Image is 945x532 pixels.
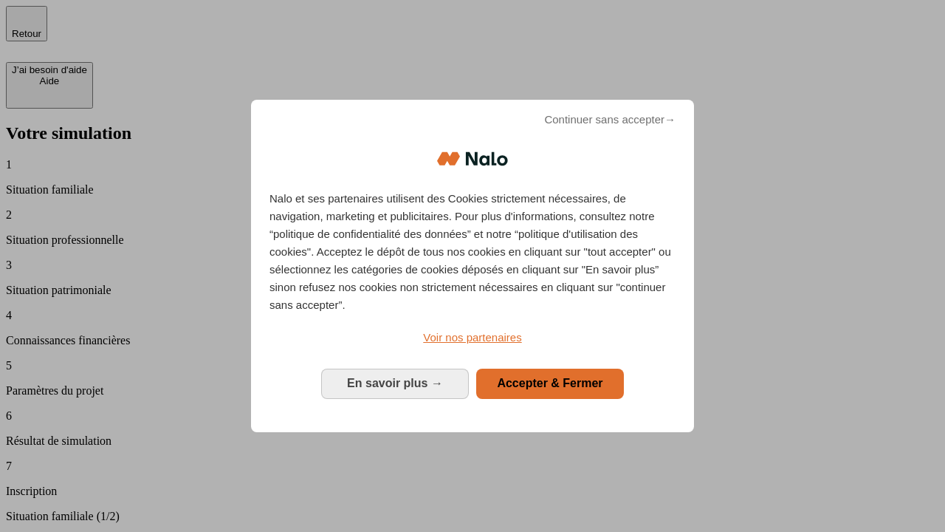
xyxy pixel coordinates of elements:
[251,100,694,432] div: Bienvenue chez Nalo Gestion du consentement
[437,137,508,181] img: Logo
[423,331,521,344] span: Voir nos partenaires
[321,369,469,398] button: En savoir plus: Configurer vos consentements
[476,369,624,398] button: Accepter & Fermer: Accepter notre traitement des données et fermer
[347,377,443,389] span: En savoir plus →
[269,190,676,314] p: Nalo et ses partenaires utilisent des Cookies strictement nécessaires, de navigation, marketing e...
[269,329,676,347] a: Voir nos partenaires
[497,377,602,389] span: Accepter & Fermer
[544,111,676,129] span: Continuer sans accepter→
